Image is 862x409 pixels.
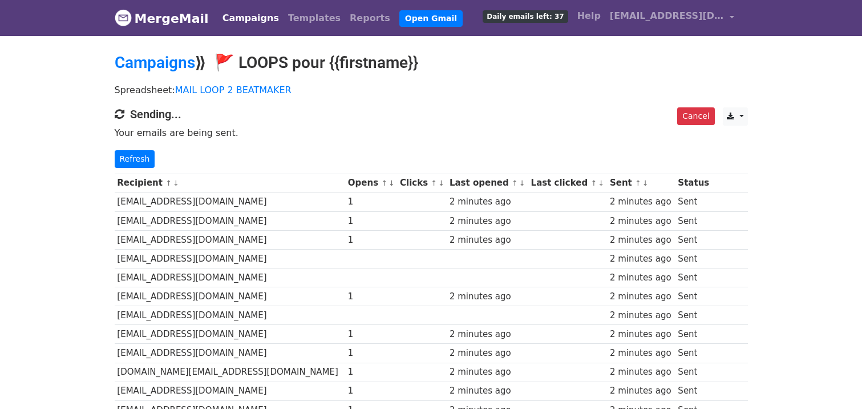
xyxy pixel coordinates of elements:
td: Sent [675,230,713,249]
td: Sent [675,382,713,400]
a: ↓ [598,179,604,187]
div: 1 [348,328,395,341]
td: Sent [675,268,713,287]
div: 2 minutes ago [450,384,525,398]
div: 2 minutes ago [610,215,673,228]
div: 2 minutes ago [610,366,673,379]
td: [EMAIL_ADDRESS][DOMAIN_NAME] [115,268,346,287]
td: Sent [675,249,713,268]
div: 2 minutes ago [610,309,673,322]
th: Opens [345,174,397,193]
div: 2 minutes ago [450,215,525,228]
div: 2 minutes ago [610,271,673,284]
td: [EMAIL_ADDRESS][DOMAIN_NAME] [115,193,346,211]
a: ↓ [642,179,649,187]
th: Last clicked [528,174,607,193]
td: [DOMAIN_NAME][EMAIL_ADDRESS][DOMAIN_NAME] [115,363,346,382]
th: Clicks [397,174,447,193]
td: [EMAIL_ADDRESS][DOMAIN_NAME] [115,249,346,268]
div: 1 [348,366,395,379]
h4: Sending... [115,107,748,121]
td: Sent [675,325,713,344]
th: Recipient [115,174,346,193]
a: MAIL LOOP 2 BEATMAKER [175,85,292,95]
a: ↓ [388,179,395,187]
th: Last opened [447,174,528,193]
a: ↓ [519,179,525,187]
a: ↑ [381,179,387,187]
td: Sent [675,306,713,325]
div: 2 minutes ago [610,234,673,247]
span: [EMAIL_ADDRESS][DOMAIN_NAME] [610,9,724,23]
td: Sent [675,193,713,211]
span: Daily emails left: 37 [483,10,568,23]
div: 2 minutes ago [450,234,525,247]
a: ↑ [512,179,518,187]
div: 2 minutes ago [450,328,525,341]
td: Sent [675,211,713,230]
div: 2 minutes ago [450,195,525,208]
a: Templates [284,7,345,30]
td: Sent [675,287,713,306]
a: MergeMail [115,6,209,30]
a: ↑ [590,179,597,187]
div: 2 minutes ago [450,347,525,360]
div: 1 [348,234,395,247]
a: ↑ [431,179,437,187]
div: 1 [348,384,395,398]
a: Daily emails left: 37 [478,5,572,27]
img: MergeMail logo [115,9,132,26]
a: Campaigns [218,7,284,30]
td: [EMAIL_ADDRESS][DOMAIN_NAME] [115,287,346,306]
th: Sent [607,174,675,193]
td: Sent [675,363,713,382]
a: [EMAIL_ADDRESS][DOMAIN_NAME] [605,5,739,31]
td: [EMAIL_ADDRESS][DOMAIN_NAME] [115,306,346,325]
a: ↑ [165,179,172,187]
p: Your emails are being sent. [115,127,748,139]
a: Cancel [677,107,714,125]
div: 2 minutes ago [610,195,673,208]
td: [EMAIL_ADDRESS][DOMAIN_NAME] [115,325,346,344]
td: [EMAIL_ADDRESS][DOMAIN_NAME] [115,382,346,400]
div: 1 [348,195,395,208]
div: 2 minutes ago [450,366,525,379]
div: 2 minutes ago [610,384,673,398]
div: 2 minutes ago [610,252,673,266]
div: 1 [348,290,395,303]
a: Campaigns [115,53,195,72]
a: Reports [345,7,395,30]
p: Spreadsheet: [115,84,748,96]
h2: ⟫ 🚩 LOOPS pour {{firstname}} [115,53,748,73]
th: Status [675,174,713,193]
a: Help [573,5,605,27]
a: ↑ [635,179,641,187]
td: [EMAIL_ADDRESS][DOMAIN_NAME] [115,211,346,230]
a: Refresh [115,150,155,168]
div: 1 [348,347,395,360]
td: [EMAIL_ADDRESS][DOMAIN_NAME] [115,344,346,363]
td: [EMAIL_ADDRESS][DOMAIN_NAME] [115,230,346,249]
a: ↓ [173,179,179,187]
div: 2 minutes ago [610,328,673,341]
div: 2 minutes ago [610,290,673,303]
td: Sent [675,344,713,363]
div: 1 [348,215,395,228]
a: Open Gmail [399,10,463,27]
div: 2 minutes ago [450,290,525,303]
div: 2 minutes ago [610,347,673,360]
a: ↓ [438,179,444,187]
